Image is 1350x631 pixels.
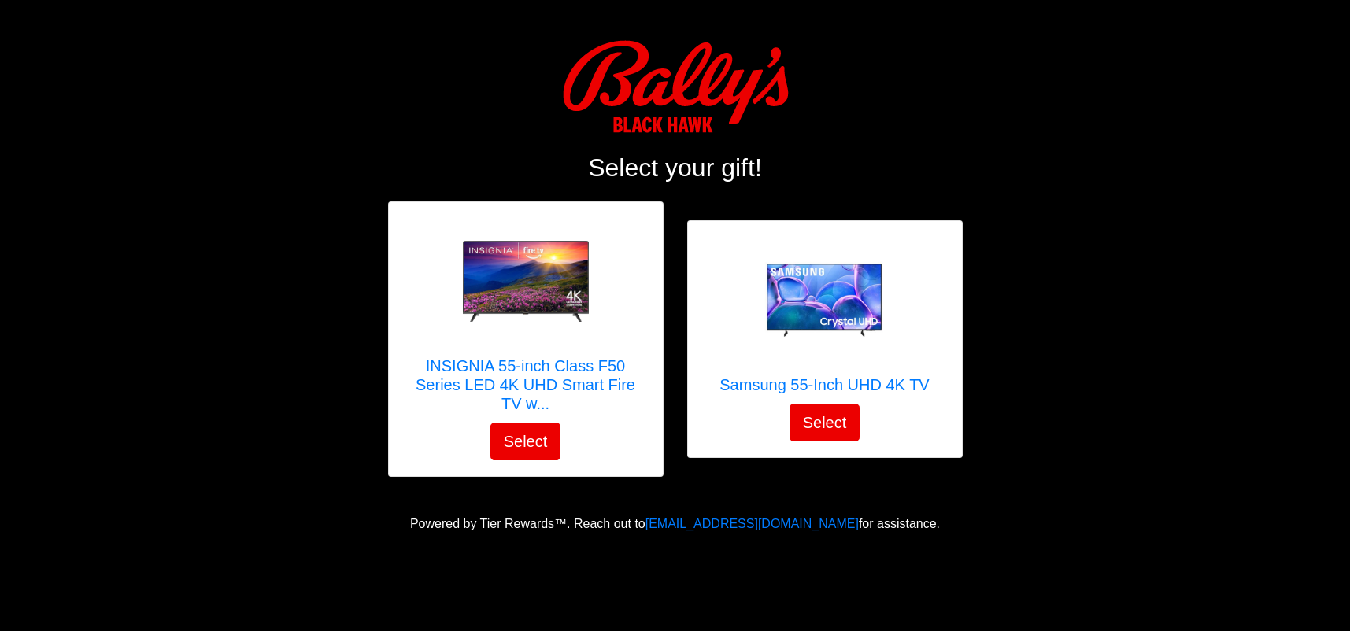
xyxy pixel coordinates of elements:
h5: Samsung 55-Inch UHD 4K TV [719,375,929,394]
button: Select [790,404,860,441]
img: INSIGNIA 55-inch Class F50 Series LED 4K UHD Smart Fire TV with Alexa Voice Remote (NS-55F501NA26) [463,241,589,321]
img: Logo [561,39,790,134]
a: [EMAIL_ADDRESS][DOMAIN_NAME] [645,517,859,530]
span: Powered by Tier Rewards™. Reach out to for assistance. [410,517,940,530]
img: Samsung 55-Inch UHD 4K TV [761,258,887,342]
a: INSIGNIA 55-inch Class F50 Series LED 4K UHD Smart Fire TV with Alexa Voice Remote (NS-55F501NA26... [405,218,647,423]
h2: Select your gift! [239,153,1112,183]
a: Samsung 55-Inch UHD 4K TV Samsung 55-Inch UHD 4K TV [719,237,929,404]
h5: INSIGNIA 55-inch Class F50 Series LED 4K UHD Smart Fire TV w... [405,356,647,413]
button: Select [490,423,561,460]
